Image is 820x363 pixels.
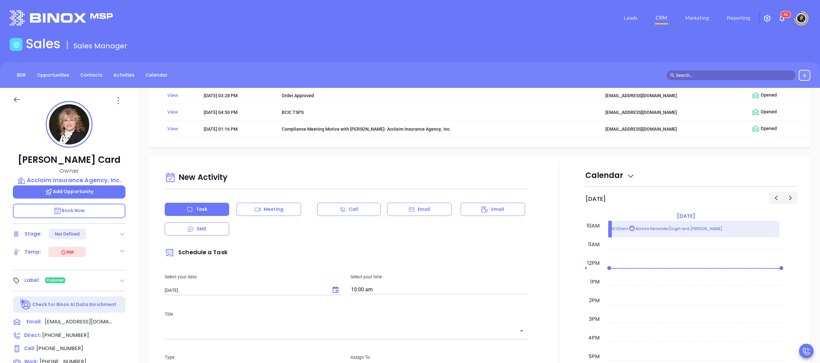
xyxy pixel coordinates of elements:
[621,12,640,24] a: Leads
[20,299,31,310] img: Ai-Enrich-DaqCidB-.svg
[653,12,670,24] a: CRM
[13,176,125,185] a: Acclaim Insurance Agency, Inc.
[683,12,711,24] a: Marketing
[589,278,601,286] div: 1pm
[752,108,805,116] div: Opened
[786,12,788,17] span: 2
[781,11,791,18] sup: 42
[42,331,89,339] span: [PHONE_NUMBER]
[13,70,30,80] a: BDR
[282,126,596,133] div: Compliance Meeting Motiva with [PERSON_NAME]- Acclaim Insurance Agency, Inc.
[204,92,272,99] div: [DATE] 03:28 PM
[60,248,74,256] div: Hot
[110,70,138,80] a: Activities
[24,229,42,239] div: Stage:
[165,354,343,361] p: Type
[670,73,675,78] span: search
[588,297,601,304] div: 2pm
[587,241,601,248] div: 11am
[329,284,342,296] button: Choose date, selected date is Sep 30, 2025
[676,212,697,221] a: [DATE]
[196,206,207,213] p: Task
[55,229,80,239] div: Not Defined
[165,311,528,318] p: Title
[26,36,61,51] h1: Sales
[585,195,606,202] h2: [DATE]
[587,334,601,342] div: 4pm
[778,14,786,22] img: iconNotification
[24,247,41,257] div: Temp:
[491,206,504,213] p: Vmail
[605,109,743,116] div: [EMAIL_ADDRESS][DOMAIN_NAME]
[167,108,195,116] div: View
[350,354,528,361] p: Assign To
[752,125,805,133] div: Opened
[197,226,207,232] p: SMS
[349,206,358,213] p: Call
[586,259,601,267] div: 12pm
[784,12,786,17] span: 4
[724,12,753,24] a: Reporting
[45,318,112,326] span: [EMAIL_ADDRESS][DOMAIN_NAME]
[142,70,171,80] a: Calendar
[585,222,601,230] div: 10am
[752,91,805,99] div: Opened
[588,315,601,323] div: 3pm
[47,277,64,284] span: Customer
[167,125,195,133] div: View
[165,273,343,280] p: Select your date
[350,273,528,280] p: Select your time
[611,226,722,232] p: 10:00am Motiva Networks/Login and [PERSON_NAME]
[49,104,89,144] img: profile-user
[763,14,771,22] img: iconSetting
[769,192,783,204] button: Previous day
[167,91,195,100] div: View
[32,301,116,308] p: Check for Binox AI Data Enrichment
[54,207,85,214] span: Book Now
[76,70,106,80] a: Contacts
[676,72,792,79] input: Search…
[585,170,635,181] span: Calendar
[264,206,284,213] p: Meeting
[24,332,41,339] span: Direct :
[13,154,125,166] p: [PERSON_NAME] Card
[605,126,743,133] div: [EMAIL_ADDRESS][DOMAIN_NAME]
[24,275,40,285] div: Label:
[204,109,272,116] div: [DATE] 04:50 PM
[418,206,431,213] p: Email
[36,345,83,352] span: [PHONE_NUMBER]
[24,345,35,352] span: Cell :
[605,92,743,99] div: [EMAIL_ADDRESS][DOMAIN_NAME]
[45,188,94,195] span: Add Opportunity
[165,287,327,293] input: MM/DD/YYYY
[204,126,272,133] div: [DATE] 01:16 PM
[26,318,42,326] span: Email:
[13,166,125,175] p: Owner
[33,70,73,80] a: Opportunities
[783,192,797,204] button: Next day
[587,353,601,360] div: 5pm
[73,41,127,51] span: Sales Manager
[796,13,806,23] img: user
[165,248,228,256] span: Schedule a Task
[165,170,528,186] div: New Activity
[517,326,526,335] button: Open
[282,92,596,99] div: Order Approved
[10,10,113,25] img: logo
[282,109,596,116] div: BCIC TSPS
